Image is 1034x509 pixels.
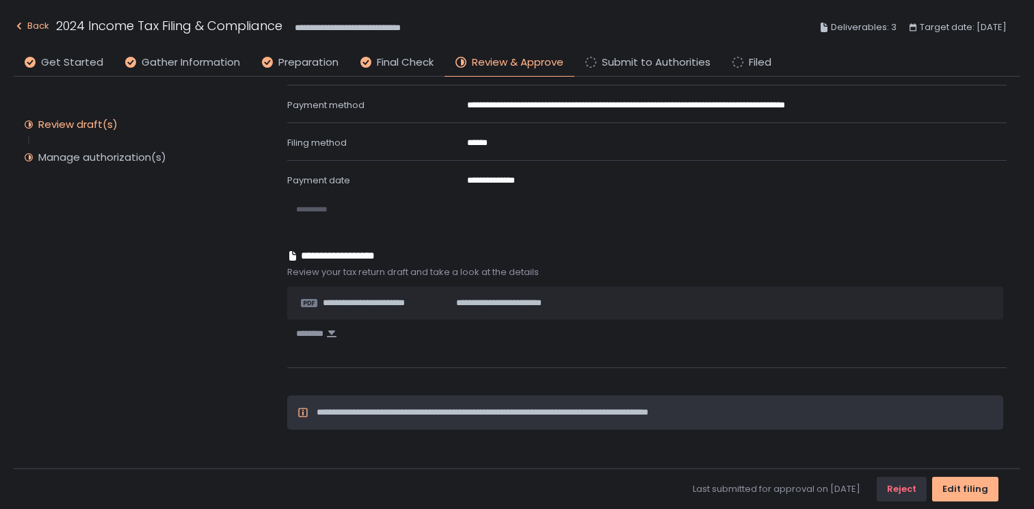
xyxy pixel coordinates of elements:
[877,477,927,501] button: Reject
[38,118,118,131] div: Review draft(s)
[932,477,998,501] button: Edit filing
[942,483,988,495] div: Edit filing
[602,55,711,70] span: Submit to Authorities
[287,266,1007,278] span: Review your tax return draft and take a look at the details
[920,19,1007,36] span: Target date: [DATE]
[472,55,564,70] span: Review & Approve
[287,174,350,187] span: Payment date
[287,99,364,112] span: Payment method
[377,55,434,70] span: Final Check
[887,483,916,495] div: Reject
[14,16,49,39] button: Back
[14,18,49,34] div: Back
[278,55,339,70] span: Preparation
[287,136,347,149] span: Filing method
[749,55,771,70] span: Filed
[693,483,860,495] span: Last submitted for approval on [DATE]
[41,55,103,70] span: Get Started
[56,16,282,35] h1: 2024 Income Tax Filing & Compliance
[38,151,166,164] div: Manage authorization(s)
[142,55,240,70] span: Gather Information
[831,19,897,36] span: Deliverables: 3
